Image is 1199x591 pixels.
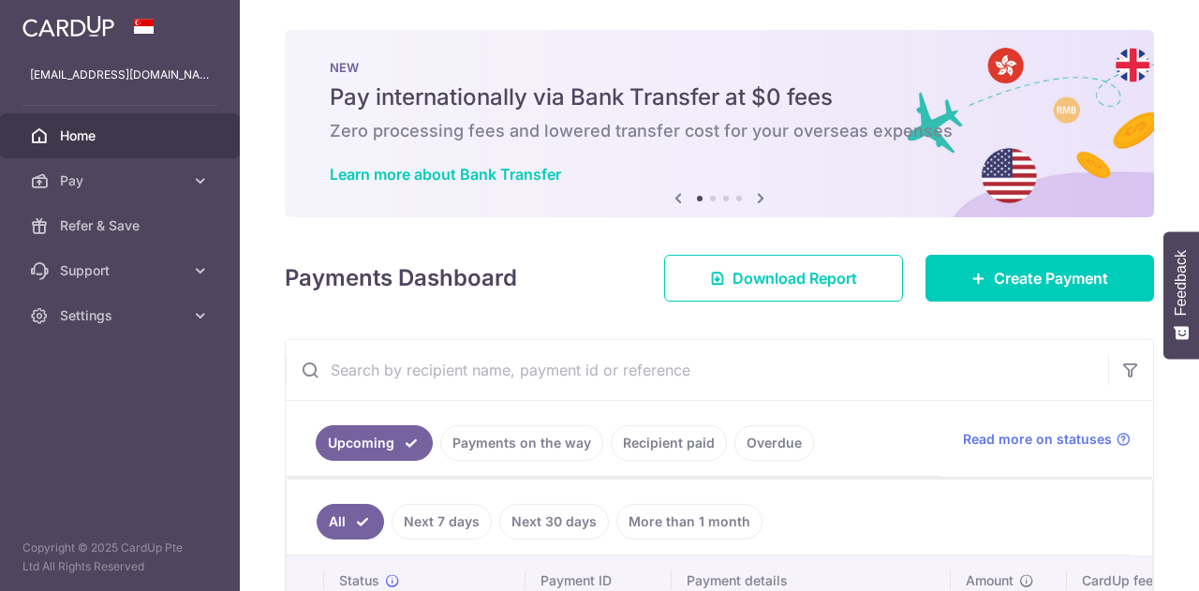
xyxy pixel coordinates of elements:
[30,66,210,84] p: [EMAIL_ADDRESS][DOMAIN_NAME]
[286,340,1108,400] input: Search by recipient name, payment id or reference
[734,425,814,461] a: Overdue
[339,571,379,590] span: Status
[1082,571,1153,590] span: CardUp fee
[22,15,114,37] img: CardUp
[330,60,1109,75] p: NEW
[925,255,1154,302] a: Create Payment
[392,504,492,539] a: Next 7 days
[60,306,184,325] span: Settings
[1173,250,1190,316] span: Feedback
[285,30,1154,217] img: Bank transfer banner
[330,82,1109,112] h5: Pay internationally via Bank Transfer at $0 fees
[994,267,1108,289] span: Create Payment
[733,267,857,289] span: Download Report
[285,261,517,295] h4: Payments Dashboard
[440,425,603,461] a: Payments on the way
[330,165,561,184] a: Learn more about Bank Transfer
[963,430,1131,449] a: Read more on statuses
[330,120,1109,142] h6: Zero processing fees and lowered transfer cost for your overseas expenses
[60,171,184,190] span: Pay
[611,425,727,461] a: Recipient paid
[60,126,184,145] span: Home
[316,425,433,461] a: Upcoming
[60,261,184,280] span: Support
[499,504,609,539] a: Next 30 days
[966,571,1014,590] span: Amount
[616,504,762,539] a: More than 1 month
[664,255,903,302] a: Download Report
[60,216,184,235] span: Refer & Save
[963,430,1112,449] span: Read more on statuses
[1163,231,1199,359] button: Feedback - Show survey
[317,504,384,539] a: All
